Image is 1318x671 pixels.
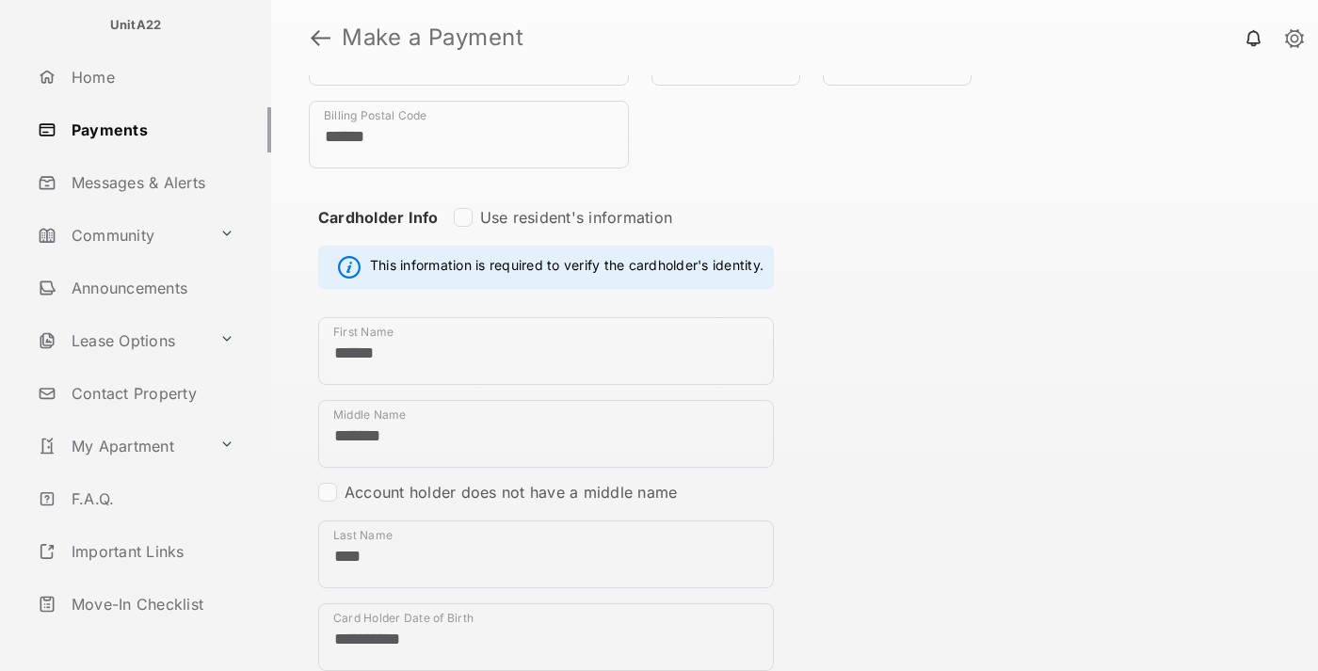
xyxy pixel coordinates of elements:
[30,55,271,100] a: Home
[30,107,271,152] a: Payments
[30,529,242,574] a: Important Links
[370,256,763,279] span: This information is required to verify the cardholder's identity.
[30,265,271,311] a: Announcements
[318,208,439,261] strong: Cardholder Info
[480,208,672,227] label: Use resident's information
[342,26,523,49] strong: Make a Payment
[30,213,212,258] a: Community
[30,476,271,521] a: F.A.Q.
[30,582,271,627] a: Move-In Checklist
[345,483,677,502] label: Account holder does not have a middle name
[30,318,212,363] a: Lease Options
[110,16,162,35] p: UnitA22
[30,160,271,205] a: Messages & Alerts
[30,423,212,469] a: My Apartment
[30,371,271,416] a: Contact Property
